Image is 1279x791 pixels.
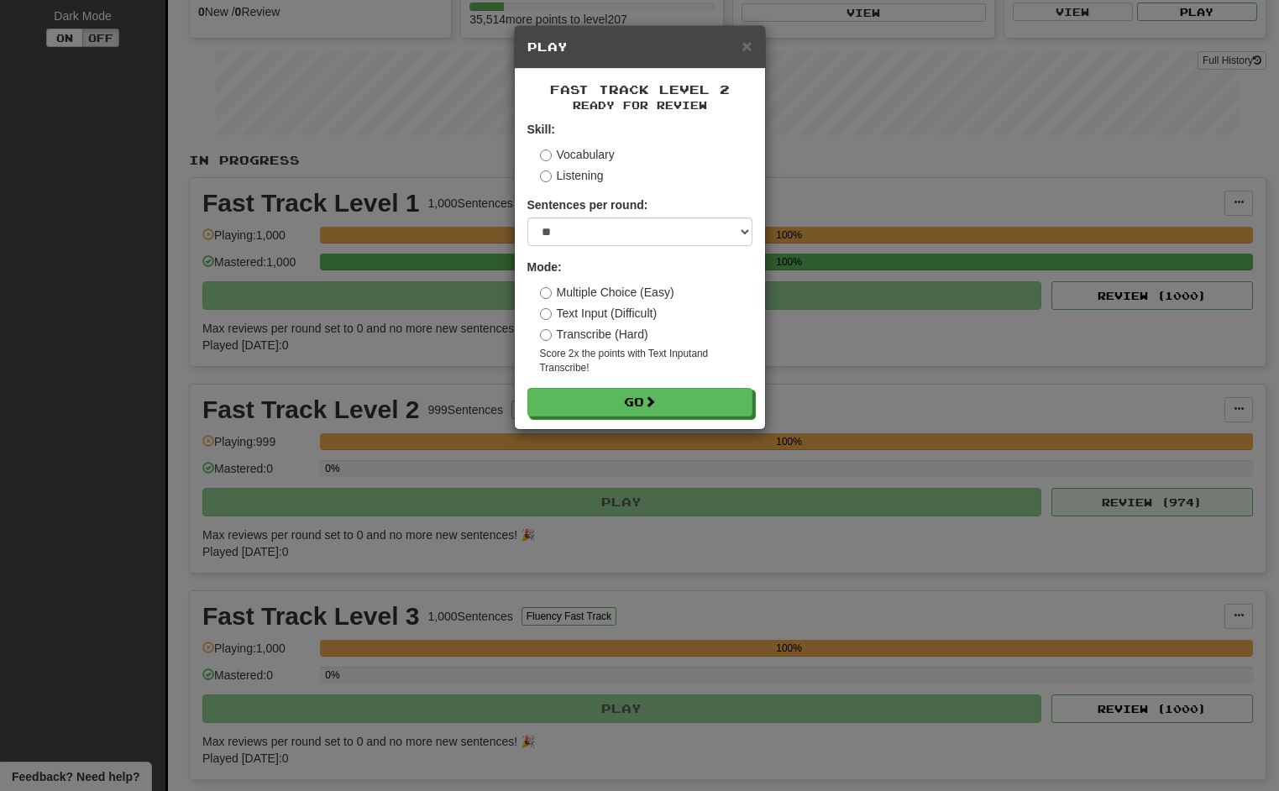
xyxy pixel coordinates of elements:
[527,123,555,136] strong: Skill:
[540,326,648,343] label: Transcribe (Hard)
[540,284,674,301] label: Multiple Choice (Easy)
[540,167,604,184] label: Listening
[540,329,552,341] input: Transcribe (Hard)
[527,388,752,416] button: Go
[527,98,752,113] small: Ready for Review
[742,37,752,55] button: Close
[742,36,752,55] span: ×
[527,196,648,213] label: Sentences per round:
[540,308,552,320] input: Text Input (Difficult)
[540,146,615,163] label: Vocabulary
[540,149,552,161] input: Vocabulary
[540,170,552,182] input: Listening
[540,287,552,299] input: Multiple Choice (Easy)
[527,260,562,274] strong: Mode:
[527,39,752,55] h5: Play
[550,82,730,97] span: Fast Track Level 2
[540,347,752,375] small: Score 2x the points with Text Input and Transcribe !
[540,305,658,322] label: Text Input (Difficult)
